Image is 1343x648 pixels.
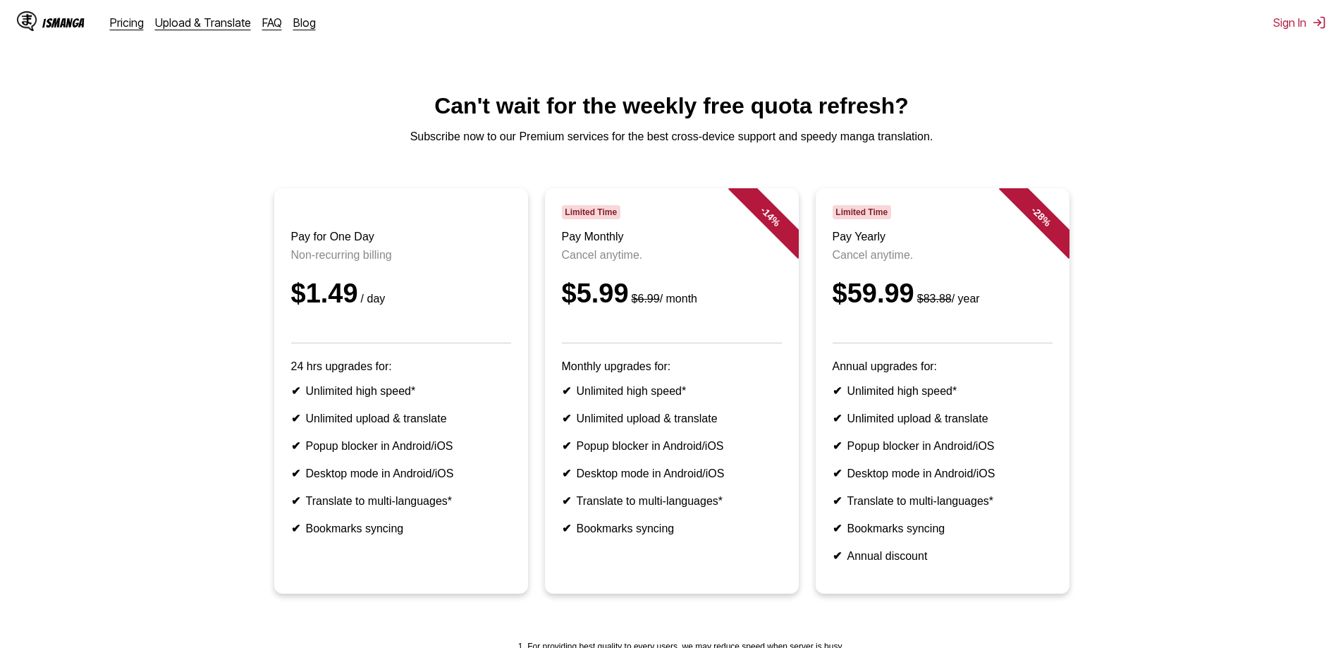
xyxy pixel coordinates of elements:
small: / year [914,293,980,305]
b: ✔ [291,467,300,479]
div: $59.99 [833,279,1053,309]
b: ✔ [833,495,842,507]
li: Unlimited upload & translate [291,412,511,425]
li: Annual discount [833,549,1053,563]
b: ✔ [562,440,571,452]
b: ✔ [833,522,842,534]
div: - 14 % [728,174,812,259]
li: Bookmarks syncing [291,522,511,535]
li: Translate to multi-languages* [562,494,782,508]
p: Subscribe now to our Premium services for the best cross-device support and speedy manga translat... [11,130,1332,143]
b: ✔ [562,467,571,479]
small: / day [358,293,386,305]
img: Sign out [1312,16,1326,30]
img: IsManga Logo [17,11,37,31]
b: ✔ [291,385,300,397]
a: Upload & Translate [155,16,251,30]
li: Bookmarks syncing [833,522,1053,535]
b: ✔ [833,440,842,452]
b: ✔ [833,412,842,424]
h3: Pay Monthly [562,231,782,243]
b: ✔ [833,467,842,479]
li: Unlimited upload & translate [833,412,1053,425]
div: IsManga [42,16,85,30]
li: Unlimited upload & translate [562,412,782,425]
h3: Pay Yearly [833,231,1053,243]
li: Unlimited high speed* [833,384,1053,398]
b: ✔ [291,522,300,534]
li: Unlimited high speed* [562,384,782,398]
h3: Pay for One Day [291,231,511,243]
li: Translate to multi-languages* [291,494,511,508]
li: Desktop mode in Android/iOS [562,467,782,480]
p: Cancel anytime. [833,249,1053,262]
div: $1.49 [291,279,511,309]
a: FAQ [262,16,282,30]
p: Cancel anytime. [562,249,782,262]
b: ✔ [833,385,842,397]
li: Translate to multi-languages* [833,494,1053,508]
button: Sign In [1273,16,1326,30]
p: Non-recurring billing [291,249,511,262]
a: Pricing [110,16,144,30]
li: Unlimited high speed* [291,384,511,398]
div: $5.99 [562,279,782,309]
li: Popup blocker in Android/iOS [562,439,782,453]
p: Monthly upgrades for: [562,360,782,373]
small: / month [629,293,697,305]
p: Annual upgrades for: [833,360,1053,373]
b: ✔ [562,385,571,397]
b: ✔ [833,550,842,562]
b: ✔ [562,522,571,534]
li: Desktop mode in Android/iOS [833,467,1053,480]
s: $6.99 [632,293,660,305]
div: - 28 % [998,174,1083,259]
h1: Can't wait for the weekly free quota refresh? [11,93,1332,119]
s: $83.88 [917,293,952,305]
b: ✔ [291,412,300,424]
a: IsManga LogoIsManga [17,11,110,34]
span: Limited Time [833,205,891,219]
b: ✔ [291,440,300,452]
li: Desktop mode in Android/iOS [291,467,511,480]
li: Popup blocker in Android/iOS [833,439,1053,453]
li: Popup blocker in Android/iOS [291,439,511,453]
li: Bookmarks syncing [562,522,782,535]
a: Blog [293,16,316,30]
b: ✔ [291,495,300,507]
p: 24 hrs upgrades for: [291,360,511,373]
span: Limited Time [562,205,620,219]
b: ✔ [562,412,571,424]
b: ✔ [562,495,571,507]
